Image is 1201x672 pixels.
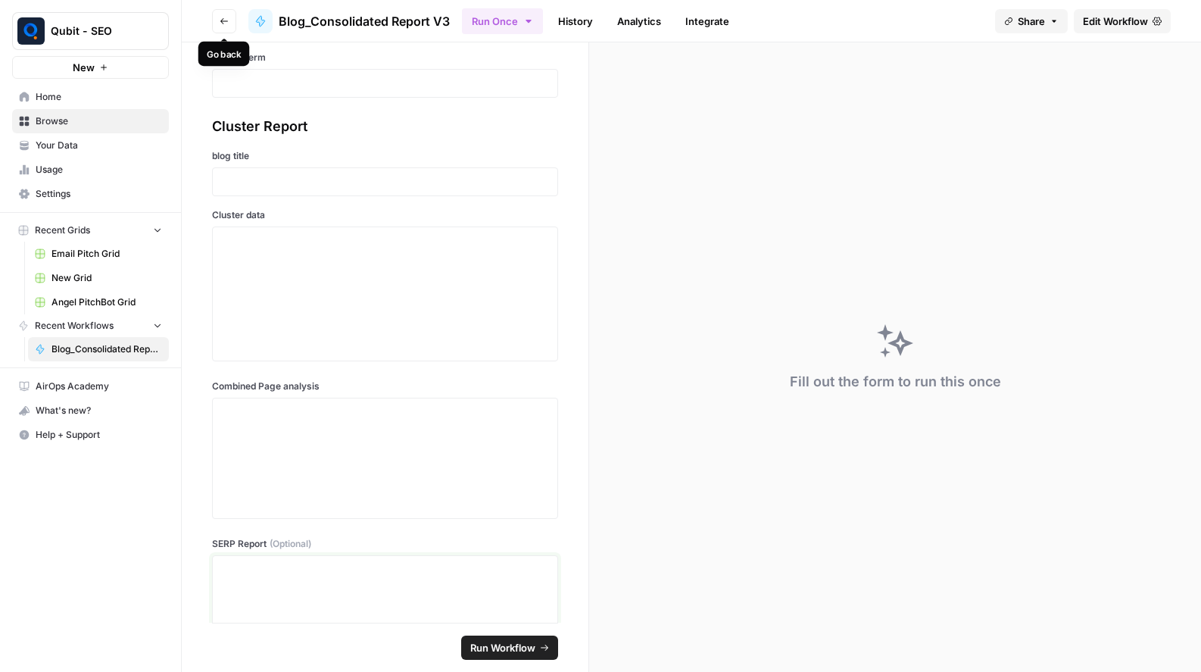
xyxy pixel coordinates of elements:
span: Home [36,90,162,104]
label: Cluster data [212,208,558,222]
span: Browse [36,114,162,128]
span: Recent Grids [35,223,90,237]
div: Cluster Report [212,116,558,137]
span: New Grid [51,271,162,285]
span: Angel PitchBot Grid [51,295,162,309]
a: Your Data [12,133,169,158]
button: Run Once [462,8,543,34]
label: SERP Report [212,537,558,551]
label: blog title [212,149,558,163]
button: New [12,56,169,79]
button: Workspace: Qubit - SEO [12,12,169,50]
button: What's new? [12,399,169,423]
span: Email Pitch Grid [51,247,162,261]
span: AirOps Academy [36,380,162,393]
span: Your Data [36,139,162,152]
span: Settings [36,187,162,201]
label: Combined Page analysis [212,380,558,393]
span: Blog_Consolidated Report V3 [279,12,450,30]
span: (Optional) [270,537,311,551]
a: Blog_Consolidated Report V3 [248,9,450,33]
button: Recent Grids [12,219,169,242]
span: Recent Workflows [35,319,114,333]
div: Go back [207,47,242,61]
a: Usage [12,158,169,182]
a: Email Pitch Grid [28,242,169,266]
button: Run Workflow [461,636,558,660]
a: Browse [12,109,169,133]
a: Integrate [676,9,738,33]
a: Home [12,85,169,109]
span: Blog_Consolidated Report V3 [51,342,162,356]
a: AirOps Academy [12,374,169,399]
a: Settings [12,182,169,206]
span: Help + Support [36,428,162,442]
a: Analytics [608,9,670,33]
span: Run Workflow [470,640,535,655]
a: New Grid [28,266,169,290]
span: Edit Workflow [1083,14,1148,29]
span: Share [1018,14,1045,29]
span: Usage [36,163,162,177]
img: Qubit - SEO Logo [17,17,45,45]
a: Angel PitchBot Grid [28,290,169,314]
div: Fill out the form to run this once [790,371,1001,392]
label: Search term [212,51,558,64]
div: What's new? [13,399,168,422]
button: Help + Support [12,423,169,447]
span: Qubit - SEO [51,23,142,39]
button: Share [995,9,1068,33]
a: History [549,9,602,33]
button: Recent Workflows [12,314,169,337]
span: New [73,60,95,75]
a: Blog_Consolidated Report V3 [28,337,169,361]
a: Edit Workflow [1074,9,1171,33]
